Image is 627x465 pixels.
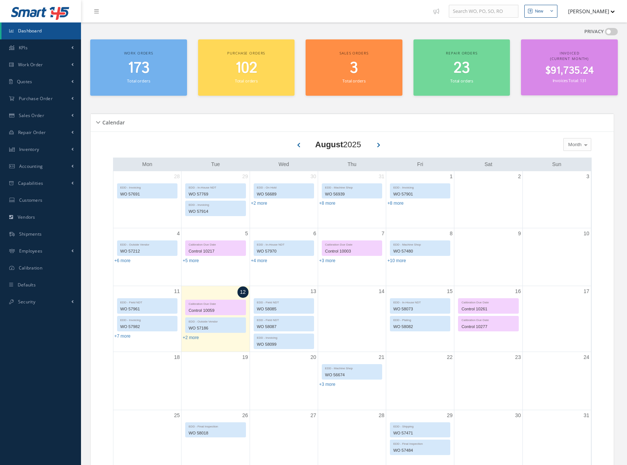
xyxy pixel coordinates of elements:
[458,323,518,331] div: Control 10277
[182,286,250,352] td: August 12, 2025
[183,335,199,340] a: Show 2 more events
[173,352,182,363] a: August 18, 2025
[186,201,245,207] div: EDD - Invoicing
[186,318,245,324] div: EDD - Outside Vendor
[175,228,181,239] a: August 4, 2025
[448,171,454,182] a: August 1, 2025
[117,316,177,323] div: EDD - Invoicing
[186,190,245,198] div: WO 57769
[19,231,42,237] span: Shipments
[117,299,177,305] div: EDD - Field NDT
[186,306,245,315] div: Control 10059
[244,228,250,239] a: August 5, 2025
[551,160,563,169] a: Sunday
[560,50,580,56] span: Invoiced
[19,146,39,152] span: Inventory
[128,58,149,79] span: 173
[390,190,450,198] div: WO 57901
[254,334,314,340] div: EDD - Invoicing
[413,39,510,96] a: Repair orders 23 Total orders
[387,258,406,263] a: Show 10 more events
[566,141,581,148] span: Month
[390,316,450,323] div: EDD - Plating
[553,78,587,83] small: Invoices Total: 131
[254,305,314,313] div: WO 58085
[390,323,450,331] div: WO 58082
[254,299,314,305] div: EDD - Field NDT
[277,160,290,169] a: Wednesday
[517,171,522,182] a: August 2, 2025
[113,228,182,286] td: August 4, 2025
[117,184,177,190] div: EDD - Invoicing
[545,64,594,78] span: $91,735.24
[115,258,131,263] a: Show 6 more events
[18,282,36,288] span: Defaults
[339,50,368,56] span: Sales orders
[186,207,245,216] div: WO 57914
[318,171,386,228] td: July 31, 2025
[550,56,589,61] span: (Current Month)
[315,138,361,151] div: 2025
[254,323,314,331] div: WO 58087
[312,228,318,239] a: August 6, 2025
[445,286,454,297] a: August 15, 2025
[390,423,450,429] div: EDD - Shipping
[346,160,358,169] a: Thursday
[186,184,245,190] div: EDD - In-House NDT
[377,171,386,182] a: July 31, 2025
[386,171,454,228] td: August 1, 2025
[173,410,182,421] a: August 25, 2025
[454,352,522,410] td: August 23, 2025
[342,78,365,84] small: Total orders
[386,286,454,352] td: August 15, 2025
[113,171,182,228] td: July 28, 2025
[173,171,182,182] a: July 28, 2025
[450,78,473,84] small: Total orders
[17,78,32,85] span: Quotes
[1,22,81,39] a: Dashboard
[210,160,222,169] a: Tuesday
[322,241,382,247] div: Calibration Due Date
[524,5,557,18] button: New
[250,228,318,286] td: August 6, 2025
[100,117,125,126] h5: Calendar
[182,228,250,286] td: August 5, 2025
[377,352,386,363] a: August 21, 2025
[254,190,314,198] div: WO 56689
[227,50,265,56] span: Purchase orders
[318,286,386,352] td: August 14, 2025
[250,286,318,352] td: August 13, 2025
[449,5,518,18] input: Search WO, PO, SO, RO
[535,8,543,14] div: New
[319,258,335,263] a: Show 3 more events
[380,228,386,239] a: August 7, 2025
[522,228,591,286] td: August 10, 2025
[386,228,454,286] td: August 8, 2025
[319,382,335,387] a: Show 3 more events
[445,410,454,421] a: August 29, 2025
[198,39,295,96] a: Purchase orders 102 Total orders
[522,286,591,352] td: August 17, 2025
[390,429,450,437] div: WO 57471
[390,184,450,190] div: EDD - Invoicing
[186,429,245,437] div: WO 58018
[19,45,28,51] span: KPIs
[390,241,450,247] div: EDD - Machine Shop
[19,112,44,119] span: Sales Order
[322,190,382,198] div: WO 56939
[582,286,591,297] a: August 17, 2025
[18,28,42,34] span: Dashboard
[309,286,318,297] a: August 13, 2025
[124,50,153,56] span: Work orders
[322,371,382,379] div: WO 56674
[377,410,386,421] a: August 28, 2025
[386,352,454,410] td: August 22, 2025
[117,241,177,247] div: EDD - Outside Vendor
[183,258,199,263] a: Show 5 more events
[237,286,249,298] a: August 12, 2025
[141,160,154,169] a: Monday
[19,197,43,203] span: Customers
[454,286,522,352] td: August 16, 2025
[18,180,43,186] span: Capabilities
[416,160,425,169] a: Friday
